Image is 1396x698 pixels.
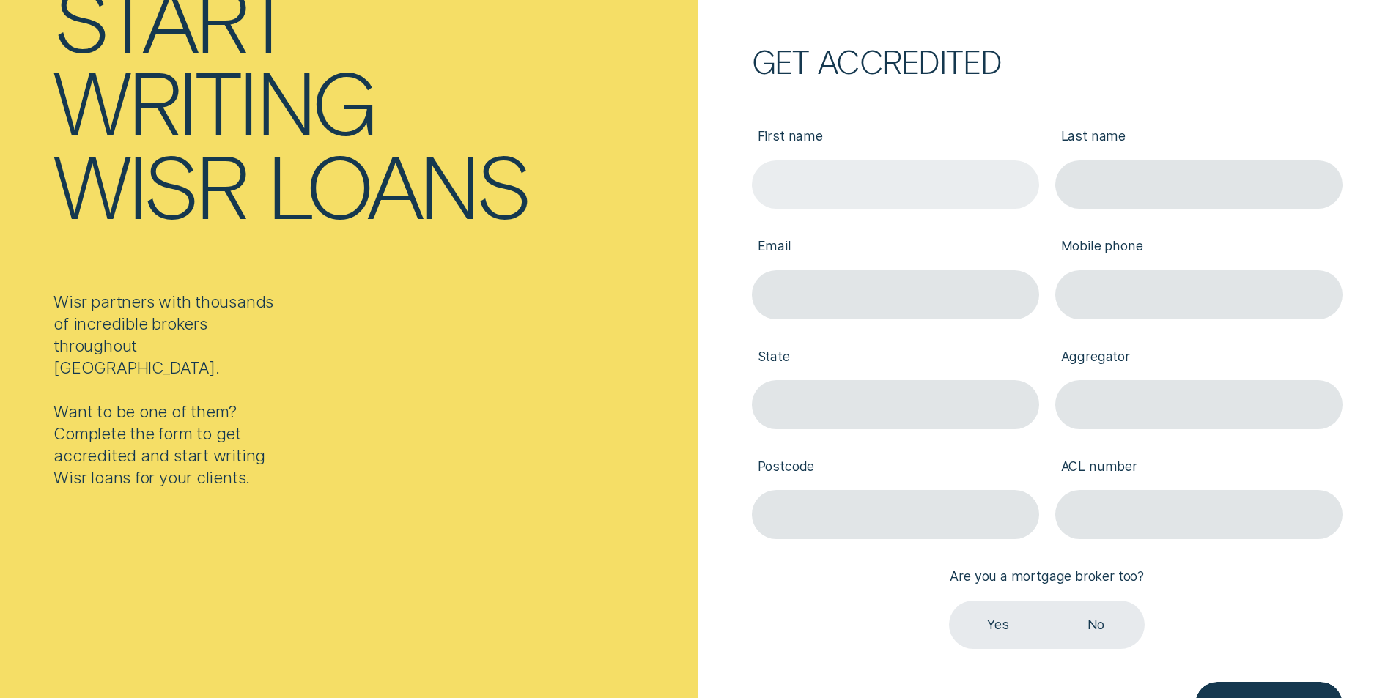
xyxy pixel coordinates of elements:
[752,445,1039,490] label: Postcode
[752,335,1039,380] label: State
[1055,226,1343,270] label: Mobile phone
[53,59,375,142] div: writing
[752,115,1039,160] label: First name
[752,226,1039,270] label: Email
[1055,445,1343,490] label: ACL number
[53,291,281,489] div: Wisr partners with thousands of incredible brokers throughout [GEOGRAPHIC_DATA]. Want to be one o...
[1055,335,1343,380] label: Aggregator
[1047,601,1145,650] label: No
[949,601,1046,650] label: Yes
[945,555,1150,600] label: Are you a mortgage broker too?
[267,142,529,226] div: loans
[53,142,245,226] div: Wisr
[1055,115,1343,160] label: Last name
[752,49,1343,73] h2: Get accredited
